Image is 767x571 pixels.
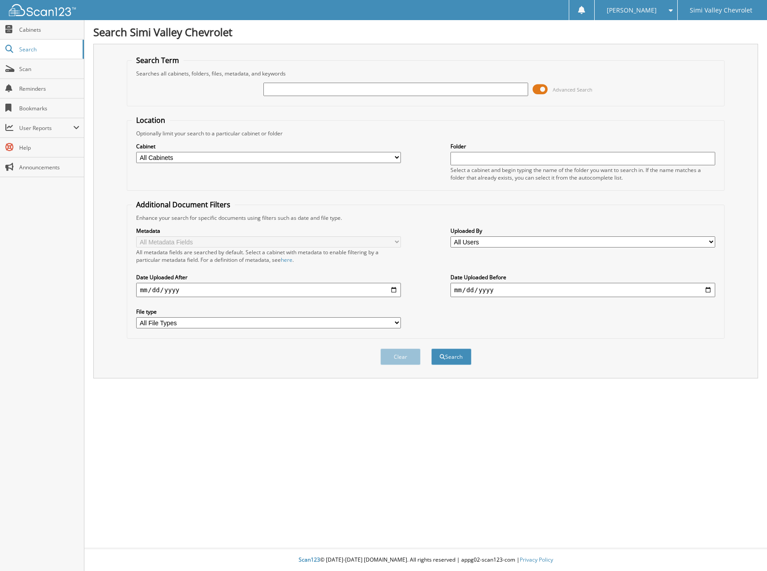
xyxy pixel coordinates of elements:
[299,556,320,563] span: Scan123
[136,248,400,264] div: All metadata fields are searched by default. Select a cabinet with metadata to enable filtering b...
[380,348,421,365] button: Clear
[136,273,400,281] label: Date Uploaded After
[93,25,758,39] h1: Search Simi Valley Chevrolet
[19,26,79,34] span: Cabinets
[553,86,592,93] span: Advanced Search
[9,4,76,16] img: scan123-logo-white.svg
[19,65,79,73] span: Scan
[84,549,767,571] div: © [DATE]-[DATE] [DOMAIN_NAME]. All rights reserved | appg02-scan123-com |
[450,143,715,150] label: Folder
[450,283,715,297] input: end
[132,70,719,77] div: Searches all cabinets, folders, files, metadata, and keywords
[136,227,400,235] label: Metadata
[450,166,715,181] div: Select a cabinet and begin typing the name of the folder you want to search in. If the name match...
[19,85,79,92] span: Reminders
[136,143,400,150] label: Cabinet
[431,348,471,365] button: Search
[132,214,719,222] div: Enhance your search for specific documents using filters such as date and file type.
[450,273,715,281] label: Date Uploaded Before
[281,256,292,264] a: here
[19,124,73,132] span: User Reports
[19,164,79,171] span: Announcements
[19,105,79,112] span: Bookmarks
[520,556,553,563] a: Privacy Policy
[19,144,79,151] span: Help
[132,200,235,210] legend: Additional Document Filters
[132,55,183,65] legend: Search Term
[136,283,400,297] input: start
[690,8,752,13] span: Simi Valley Chevrolet
[450,227,715,235] label: Uploaded By
[132,115,170,125] legend: Location
[132,130,719,137] div: Optionally limit your search to a particular cabinet or folder
[607,8,657,13] span: [PERSON_NAME]
[19,46,78,53] span: Search
[136,308,400,315] label: File type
